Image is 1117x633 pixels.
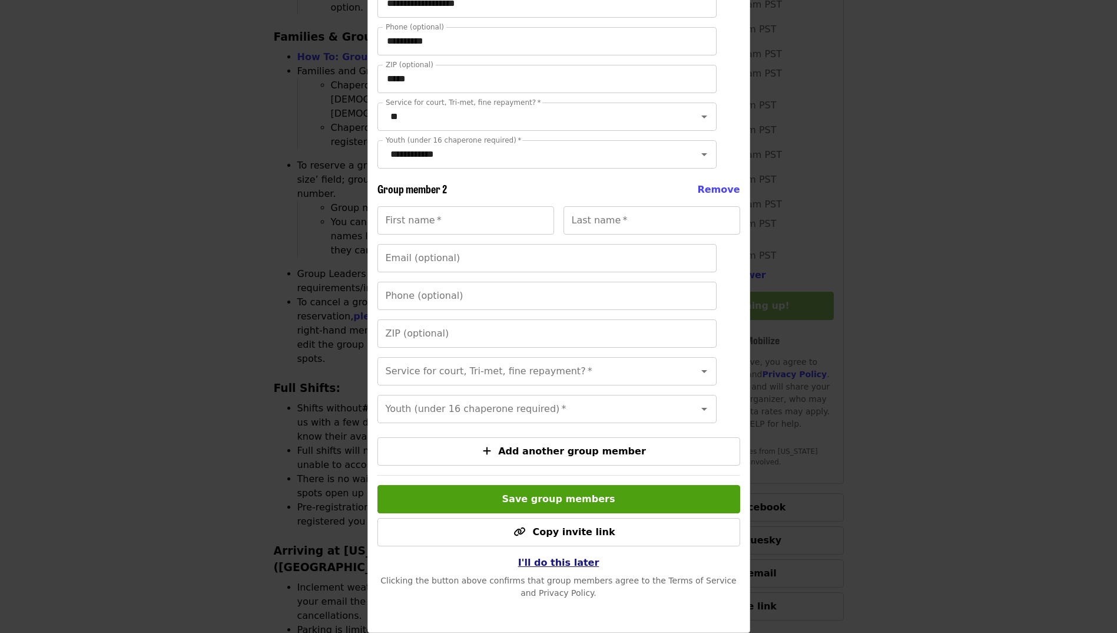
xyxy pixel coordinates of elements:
[509,551,609,575] button: I'll do this later
[386,99,541,106] label: Service for court, Tri-met, fine repayment?
[697,184,740,195] span: Remove
[377,181,447,196] span: Group member 2
[377,27,717,55] input: Phone (optional)
[377,437,740,466] button: Add another group member
[696,108,712,125] button: Open
[380,576,737,598] span: Clicking the button above confirms that group members agree to the Terms of Service and Privacy P...
[386,137,521,144] label: Youth (under 16 chaperone required)
[386,24,444,31] label: Phone (optional)
[386,61,433,68] label: ZIP (optional)
[377,65,717,93] input: ZIP (optional)
[377,244,717,272] input: Email (optional)
[377,485,740,513] button: Save group members
[377,282,717,310] input: Phone (optional)
[377,206,554,235] input: First name
[377,518,740,546] button: Copy invite link
[532,526,615,538] span: Copy invite link
[696,146,712,163] button: Open
[498,446,646,457] span: Add another group member
[518,557,599,568] span: I'll do this later
[377,319,717,348] input: ZIP (optional)
[483,446,491,457] i: plus icon
[696,401,712,417] button: Open
[502,493,615,505] span: Save group members
[697,183,740,197] button: Remove
[696,363,712,380] button: Open
[513,526,525,538] i: link icon
[564,206,740,235] input: Last name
